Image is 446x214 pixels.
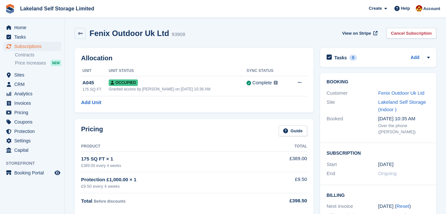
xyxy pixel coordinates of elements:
[14,70,53,79] span: Sites
[272,172,307,193] td: £9.50
[378,90,425,96] a: Fenix Outdoor Uk Ltd
[172,31,185,38] div: 93908
[3,80,61,89] a: menu
[327,203,378,210] div: Next invoice
[327,99,378,113] div: Site
[14,89,53,98] span: Analytics
[279,125,307,136] a: Guide
[82,87,109,92] div: 175 SQ FT
[14,80,53,89] span: CRM
[247,66,289,76] th: Sync Status
[14,127,53,136] span: Protection
[369,5,382,12] span: Create
[82,79,109,87] div: A045
[3,32,61,42] a: menu
[272,141,307,152] th: Total
[15,52,61,58] a: Contracts
[272,151,307,172] td: £389.00
[81,163,272,169] div: £389.00 every 4 weeks
[51,60,61,66] div: NEW
[81,198,92,204] span: Total
[3,127,61,136] a: menu
[272,197,307,205] div: £398.50
[81,99,101,106] a: Add Unit
[81,183,272,190] div: £9.50 every 4 weeks
[349,55,357,61] div: 0
[3,23,61,32] a: menu
[327,161,378,168] div: Start
[3,42,61,51] a: menu
[327,115,378,135] div: Booked
[378,171,397,176] span: Ongoing
[3,117,61,126] a: menu
[327,192,430,198] h2: Billing
[14,99,53,108] span: Invoices
[14,117,53,126] span: Coupons
[423,6,440,12] span: Account
[327,170,378,177] div: End
[54,169,61,177] a: Preview store
[81,155,272,163] div: 175 SQ FT × 1
[14,136,53,145] span: Settings
[3,168,61,177] a: menu
[416,5,422,12] img: Diane Carney
[14,32,53,42] span: Tasks
[3,99,61,108] a: menu
[15,60,46,66] span: Price increases
[3,108,61,117] a: menu
[14,42,53,51] span: Subscriptions
[274,81,278,85] img: icon-info-grey-7440780725fd019a000dd9b08b2336e03edf1995a4989e88bcd33f0948082b44.svg
[3,89,61,98] a: menu
[14,146,53,155] span: Capital
[378,203,430,210] div: [DATE] ( )
[327,89,378,97] div: Customer
[378,99,426,112] a: Lakeland Self Storage (Indoor )
[94,199,126,204] span: Before discounts
[14,168,53,177] span: Booking Portal
[378,123,430,135] div: Over the phone ([PERSON_NAME])
[411,54,419,62] a: Add
[81,176,272,184] div: Protection £1,000.00 × 1
[378,115,430,123] div: [DATE] 10:35 AM
[14,108,53,117] span: Pricing
[386,28,436,39] a: Cancel Subscription
[14,23,53,32] span: Home
[81,54,307,62] h2: Allocation
[6,160,65,167] span: Storefront
[327,79,430,85] h2: Booking
[15,59,61,66] a: Price increases NEW
[3,70,61,79] a: menu
[396,203,409,209] a: Reset
[3,136,61,145] a: menu
[252,79,272,86] div: Complete
[340,28,379,39] a: View on Stripe
[81,66,109,76] th: Unit
[327,149,430,156] h2: Subscription
[90,29,169,38] h2: Fenix Outdoor Uk Ltd
[18,3,97,14] a: Lakeland Self Storage Limited
[5,4,15,14] img: stora-icon-8386f47178a22dfd0bd8f6a31ec36ba5ce8667c1dd55bd0f319d3a0aa187defe.svg
[109,79,138,86] span: Occupied
[342,30,371,37] span: View on Stripe
[3,146,61,155] a: menu
[401,5,410,12] span: Help
[109,66,247,76] th: Unit Status
[81,141,272,152] th: Product
[109,86,247,92] div: Granted access by [PERSON_NAME] on [DATE] 10:36 AM
[334,55,347,61] h2: Tasks
[81,125,103,136] h2: Pricing
[378,161,393,168] time: 2025-07-21 00:00:00 UTC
